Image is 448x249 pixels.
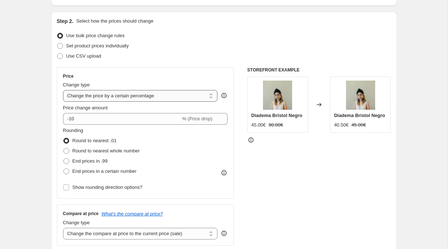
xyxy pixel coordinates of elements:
[72,158,108,164] span: End prices in .99
[63,113,181,125] input: -15
[251,113,302,118] span: Diadema Bristol Negro
[72,168,137,174] span: End prices in a certain number
[72,138,117,143] span: Round to nearest .01
[269,121,283,129] strike: 90.00€
[334,113,385,118] span: Diadema Bristol Negro
[351,121,366,129] strike: 45.00€
[72,184,142,190] span: Show rounding direction options?
[63,220,90,225] span: Change type
[63,82,90,87] span: Change type
[66,53,101,59] span: Use CSV upload
[220,230,228,237] div: help
[66,33,125,38] span: Use bulk price change rules
[102,211,163,217] button: What's the compare at price?
[63,73,74,79] h3: Price
[63,105,108,110] span: Price change amount
[251,121,266,129] div: 45.00€
[334,121,349,129] div: 40.50€
[346,81,375,110] img: diadema-bristol-ritavon-suite-scaled_80x.jpg
[182,116,212,121] span: % (Price drop)
[63,211,99,217] h3: Compare at price
[66,43,129,48] span: Set product prices individually
[63,128,83,133] span: Rounding
[72,148,140,153] span: Round to nearest whole number
[263,81,292,110] img: diadema-bristol-ritavon-suite-scaled_80x.jpg
[247,67,391,73] h6: STOREFRONT EXAMPLE
[220,92,228,99] div: help
[57,17,74,25] h2: Step 2.
[76,17,153,25] p: Select how the prices should change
